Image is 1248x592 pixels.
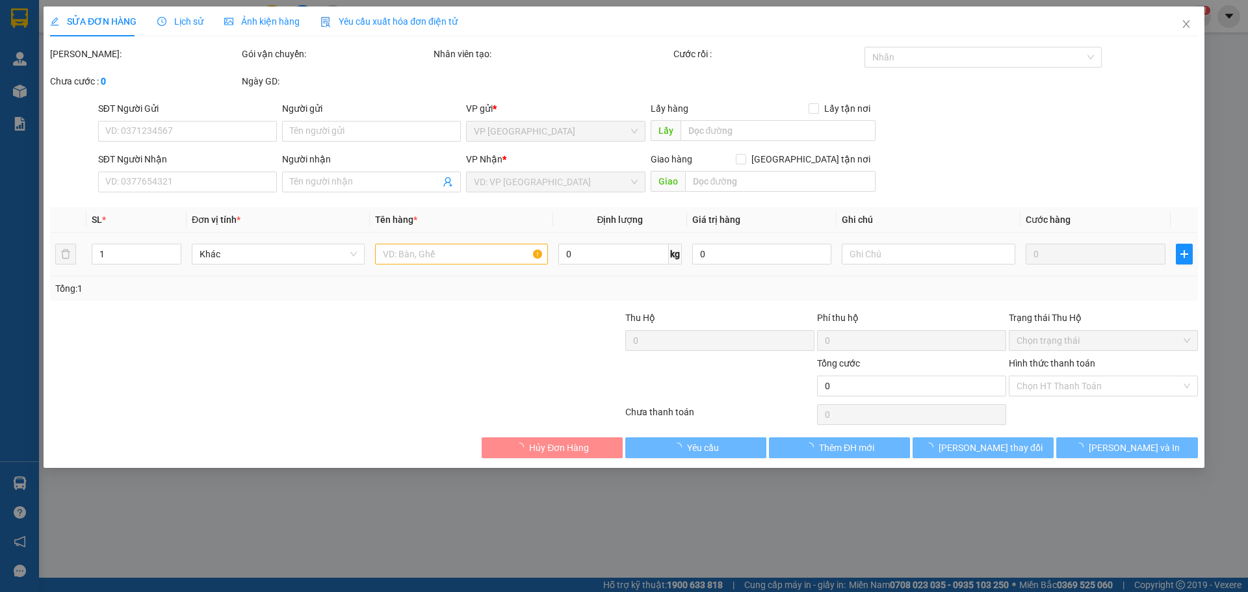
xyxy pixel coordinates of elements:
[224,17,233,26] span: picture
[434,47,671,61] div: Nhân viên tạo:
[651,103,688,114] span: Lấy hàng
[1009,311,1198,325] div: Trạng thái Thu Hộ
[1009,358,1095,368] label: Hình thức thanh toán
[842,244,1015,264] input: Ghi Chú
[1074,443,1089,452] span: loading
[55,244,76,264] button: delete
[685,171,876,192] input: Dọc đường
[467,154,503,164] span: VP Nhận
[375,244,548,264] input: VD: Bàn, Ghế
[242,74,431,88] div: Ngày GD:
[597,214,643,225] span: Định lượng
[50,17,59,26] span: edit
[98,101,277,116] div: SĐT Người Gửi
[651,120,681,141] span: Lấy
[50,47,239,61] div: [PERSON_NAME]:
[1017,331,1190,350] span: Chọn trạng thái
[673,47,863,61] div: Cước rồi :
[50,74,239,88] div: Chưa cước :
[769,437,910,458] button: Thêm ĐH mới
[320,17,331,27] img: icon
[625,313,655,323] span: Thu Hộ
[1181,19,1191,29] span: close
[224,16,300,27] span: Ảnh kiện hàng
[200,244,357,264] span: Khác
[1168,6,1204,43] button: Close
[529,441,589,455] span: Hủy Đơn Hàng
[837,207,1020,233] th: Ghi chú
[1176,244,1193,264] button: plus
[817,358,860,368] span: Tổng cước
[819,441,874,455] span: Thêm ĐH mới
[157,16,203,27] span: Lịch sử
[474,122,638,141] span: VP Sài Gòn
[624,405,816,428] div: Chưa thanh toán
[242,47,431,61] div: Gói vận chuyển:
[687,441,719,455] span: Yêu cầu
[92,214,102,225] span: SL
[817,311,1006,330] div: Phí thu hộ
[1089,441,1180,455] span: [PERSON_NAME] và In
[669,244,682,264] span: kg
[1057,437,1198,458] button: [PERSON_NAME] và In
[55,281,482,296] div: Tổng: 1
[805,443,819,452] span: loading
[515,443,529,452] span: loading
[692,214,740,225] span: Giá trị hàng
[1026,214,1071,225] span: Cước hàng
[746,152,876,166] span: [GEOGRAPHIC_DATA] tận nơi
[651,171,685,192] span: Giao
[320,16,458,27] span: Yêu cầu xuất hóa đơn điện tử
[375,214,417,225] span: Tên hàng
[443,177,454,187] span: user-add
[681,120,876,141] input: Dọc đường
[482,437,623,458] button: Hủy Đơn Hàng
[913,437,1054,458] button: [PERSON_NAME] thay đổi
[924,443,939,452] span: loading
[157,17,166,26] span: clock-circle
[819,101,876,116] span: Lấy tận nơi
[50,16,136,27] span: SỬA ĐƠN HÀNG
[1176,249,1192,259] span: plus
[467,101,645,116] div: VP gửi
[282,152,461,166] div: Người nhận
[651,154,692,164] span: Giao hàng
[673,443,687,452] span: loading
[282,101,461,116] div: Người gửi
[98,152,277,166] div: SĐT Người Nhận
[625,437,766,458] button: Yêu cầu
[192,214,240,225] span: Đơn vị tính
[939,441,1043,455] span: [PERSON_NAME] thay đổi
[1026,244,1165,264] input: 0
[101,76,106,86] b: 0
